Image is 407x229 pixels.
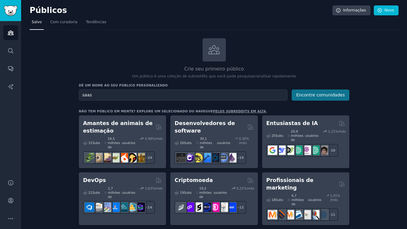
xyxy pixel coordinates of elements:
[79,89,287,101] input: Escolha um nome curto, como "Profissionais de Marketing Digital" ou "Cineastas"
[148,156,152,159] font: 24
[305,134,319,137] font: usuários
[119,202,128,212] img: engenharia de plataforma
[268,210,277,219] img: marketing de conteúdo
[145,187,152,190] font: 1,63
[276,210,286,219] img: bigseo
[102,202,111,212] img: Docker_DevOps
[152,137,163,140] font: %/mês
[30,6,67,15] font: Públicos
[227,153,236,162] img: elixir
[292,89,349,101] button: Encontre comunidades
[310,146,319,155] img: prompts_do_chatgpt_
[239,156,244,159] font: 19
[88,191,92,194] font: 21
[237,156,239,159] font: +
[308,198,321,202] font: usuários
[180,141,184,145] font: 26
[266,120,318,126] font: Entusiastas de IA
[85,202,94,212] img: azuredevops
[83,177,106,183] font: DevOps
[331,213,335,216] font: 11
[210,153,220,162] img: reativo
[276,134,283,137] font: Subs
[200,137,212,149] font: 30,1 milhões de
[330,194,337,197] font: 1,01
[119,153,128,162] img: calopsita
[236,187,243,190] font: 0,22
[93,153,103,162] img: bola python
[148,205,152,209] font: 14
[271,198,275,202] font: 18
[271,134,275,137] font: 25
[110,153,120,162] img: tartaruga
[199,187,212,199] font: 19,2 milhões de
[202,153,211,162] img: Programação iOS
[239,137,249,145] font: % /mês
[239,137,246,140] font: 0,30
[175,120,235,134] font: Desenvolvedores de software
[176,153,186,162] img: software
[385,8,394,12] font: Novo
[180,191,184,194] font: 19
[122,141,135,145] font: usuários
[184,66,244,72] font: Crie seu primeiro público
[127,202,136,212] img: aws_cdk
[276,146,286,155] img: Busca Profunda
[4,5,18,16] img: Logotipo do GummySearch
[291,194,304,206] font: 6,7 milhões de
[85,153,94,162] img: herpetologia
[217,141,230,145] font: usuários
[239,205,244,209] font: 12
[330,194,340,202] font: % /mês
[184,191,191,194] font: Subs
[110,202,120,212] img: Links DevOps
[293,146,303,155] img: chatgpt_promptDesign
[102,153,111,162] img: lagartixas-leopardo
[266,109,267,113] font: .
[184,141,191,145] font: Subs
[32,20,42,24] font: Salvo
[79,83,168,87] font: Dê um nome ao seu público personalizado
[268,146,277,155] img: GoogleGeminiAI
[310,210,319,219] img: Pesquisa de Marketing
[136,153,145,162] img: raça de cachorro
[343,8,366,12] font: Informações
[243,187,254,190] font: %/mês
[175,177,213,183] font: Criptomoeda
[291,130,303,142] font: 20,9 milhões de
[83,120,153,134] font: Amantes de animais de estimação
[185,202,194,212] img: 0xPolígono
[48,17,79,30] a: Com curadoria
[285,146,294,155] img: Catálogo de ferramentas de IA
[374,5,399,16] a: Novo
[276,198,283,202] font: Subs
[319,146,328,155] img: Inteligência Artificial
[86,20,107,24] font: Tendências
[302,210,311,219] img: anúncios do Google
[210,202,220,212] img: defiblockchain
[219,202,228,212] img: CriptoNotícias
[332,5,371,16] a: Informações
[127,153,136,162] img: PetAdvice
[213,109,266,113] a: pelos subreddits em alta
[93,202,103,212] img: Especialistas certificados pela AWS
[92,141,100,145] font: Subs
[202,202,211,212] img: web3
[108,137,120,149] font: 24,5 milhões de
[319,210,328,219] img: Marketing Online
[296,93,345,97] font: Encontre comunidades
[328,130,335,133] font: 1,21
[213,191,227,194] font: usuários
[266,177,313,191] font: Profissionais de marketing
[331,149,335,152] font: 18
[293,210,303,219] img: Marketing por e-mail
[152,187,163,190] font: %/mês
[227,202,236,212] img: defi_
[176,202,186,212] img: finanças étnicas
[145,137,152,140] font: 0,48
[193,202,203,212] img: participante da etnia
[219,153,228,162] img: Pergunte à Ciência da Computação
[136,202,145,212] img: Engenheiros de plataforma
[88,141,92,145] font: 31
